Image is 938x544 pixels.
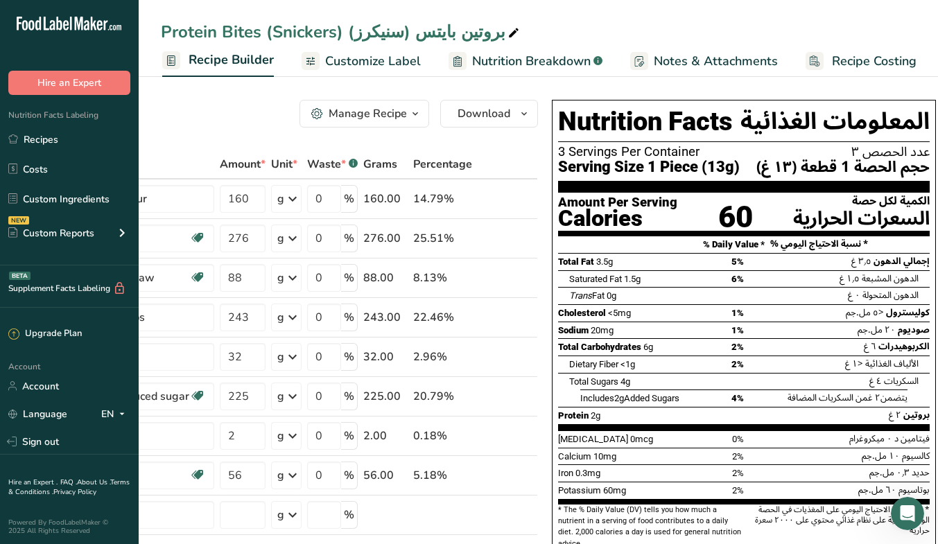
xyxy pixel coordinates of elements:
span: Total Fat [558,256,594,267]
div: 2.96% [413,349,472,365]
span: حديد [912,463,930,482]
div: Custom Reports [8,226,94,240]
div: 88.00 [363,270,408,286]
a: FAQ . [60,477,77,487]
div: EN [101,405,130,422]
div: 225.00 [363,388,408,405]
span: بوتاسيوم [898,480,930,500]
span: الكربوهيدرات [878,337,930,356]
span: Amount [220,156,266,173]
span: Nutrition Breakdown [472,52,591,71]
span: Customize Label [325,52,421,71]
div: g [277,270,284,286]
button: Download [440,100,538,128]
span: ٠ ميكروغرام [849,429,892,448]
i: Trans [569,290,592,301]
span: ٢٠ مل.جم [858,320,896,340]
span: Iron [558,468,573,478]
span: السكريات [884,371,919,391]
div: 243.00 [363,309,408,326]
div: 56.00 [363,467,408,484]
div: 8.13% [413,270,472,286]
div: NEW [8,216,29,225]
span: 0% [732,434,744,444]
a: Customize Label [302,46,421,77]
span: <1g [620,359,635,369]
div: 160.00 [363,191,408,207]
a: Nutrition Breakdown [449,46,602,77]
div: 20.79% [413,388,472,405]
span: 2g [591,410,600,421]
span: 6g [643,342,653,352]
span: 1.5g [624,274,641,284]
div: % نسبة الاحتياج اليومي * [770,238,930,252]
span: إجمالي الدهون [874,252,930,271]
div: Powered By FoodLabelMaker © 2025 All Rights Reserved [8,518,130,535]
span: المعلومات الغذائية [740,106,930,138]
div: g [277,230,284,247]
div: الكمية لكل حصة [793,193,930,228]
span: Percentage [413,156,472,173]
span: Unit [271,156,297,173]
span: <١ غ [845,354,863,374]
div: 14.79% [413,191,472,207]
span: ٠ غ [848,286,860,305]
span: ١٠ مل.جم [862,446,900,466]
button: Hire an Expert [8,71,130,95]
span: ٦ غ [864,337,876,356]
a: About Us . [77,477,110,487]
button: Manage Recipe [299,100,429,128]
div: Protein Bites (Snickers) بروتين بايتس (سنيكرز) [161,19,522,44]
span: Download [458,105,510,122]
a: Hire an Expert . [8,477,58,487]
span: كالسيوم [902,446,930,466]
span: Potassium [558,485,601,495]
div: Amount Per Serving [558,196,677,228]
iframe: Intercom live chat [891,497,924,530]
span: Fat [569,290,605,301]
span: Sodium [558,325,589,335]
span: كوليسترول [886,303,930,322]
div: 276.00 [363,230,408,247]
span: Total Sugars [569,376,618,387]
div: 0.18% [413,428,472,444]
span: Saturated Fat [569,274,622,284]
span: 0g [607,290,616,301]
div: g [277,191,284,207]
span: 2% [732,485,744,495]
div: 22.46% [413,309,472,326]
span: 1% [731,308,744,318]
span: الدهون المتحولة [862,286,919,305]
a: Terms & Conditions . [8,477,130,497]
span: [MEDICAL_DATA] [558,434,628,444]
span: الدهون المشبعة [862,269,919,288]
span: <5mg [608,308,631,318]
span: Recipe Costing [832,52,917,71]
span: 2% [732,451,744,462]
span: Protein [558,410,589,421]
h1: Nutrition Facts [558,106,930,142]
span: ٦٠ مل.جم [858,480,896,500]
span: عدد الحصص ٣ [851,145,930,159]
span: الألياف الغذائية [865,354,919,374]
span: Includes Added Sugars [580,393,679,403]
span: <٥ مل.جم [846,303,884,322]
span: ١٫٥ غ [840,269,860,288]
a: Recipe Costing [806,46,917,77]
div: Waste [307,156,358,173]
span: 60mg [603,485,626,495]
span: 2% [732,468,744,478]
div: g [277,349,284,365]
span: ٢ غ [868,388,880,407]
span: ٤ غ [869,371,882,391]
span: Notes & Attachments [654,52,778,71]
span: 20mg [591,325,614,335]
a: Notes & Attachments [630,46,778,77]
span: Recipe Builder [189,51,274,69]
div: 5.18% [413,467,472,484]
span: 6% [731,274,744,284]
div: 25.51% [413,230,472,247]
span: 4g [620,376,630,387]
span: Dietary Fiber [569,359,618,369]
div: 60 [718,207,753,229]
